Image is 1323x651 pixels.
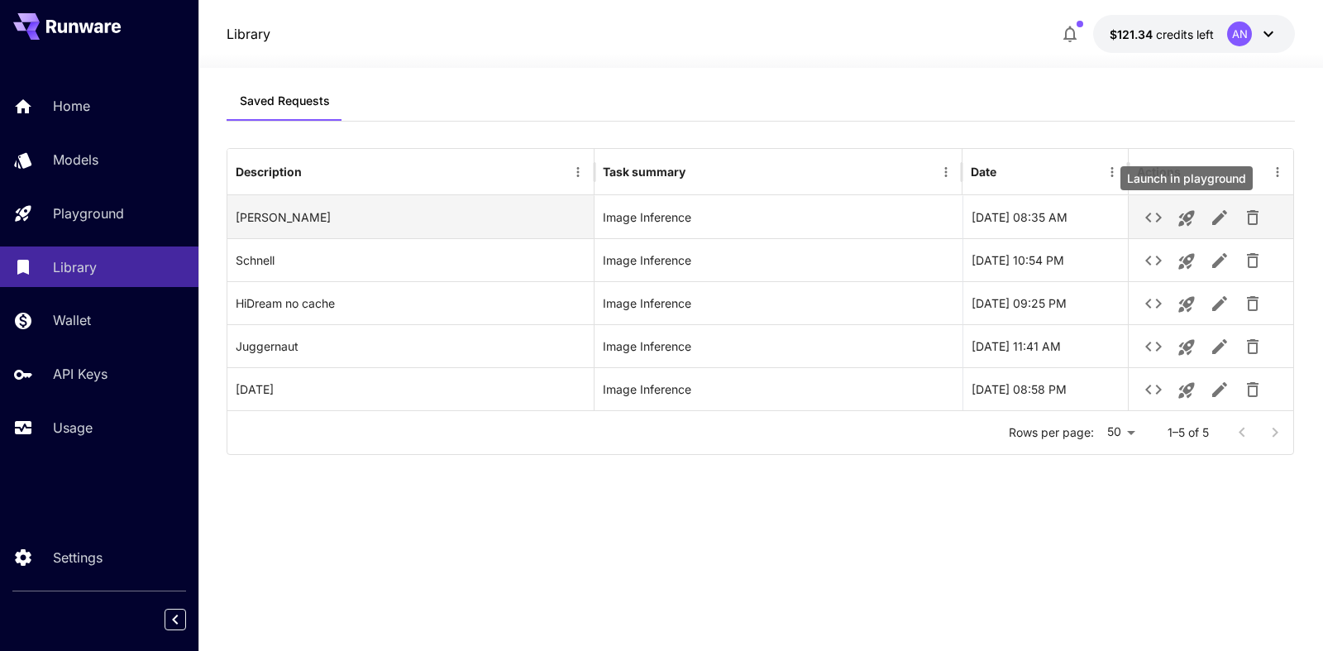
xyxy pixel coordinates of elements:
[1266,160,1289,184] button: Menu
[962,367,1128,410] div: 04-06-2025 08:58 PM
[1137,373,1170,406] button: See details
[165,609,186,630] button: Collapse sidebar
[1170,202,1203,235] button: Launch in playground
[971,165,996,179] div: Date
[962,281,1128,324] div: 11-06-2025 09:25 PM
[1093,15,1295,53] button: $121.34117AN
[1170,374,1203,407] button: Launch in playground
[1110,26,1214,43] div: $121.34117
[1170,288,1203,321] button: Launch in playground
[1137,287,1170,320] button: See details
[1137,244,1170,277] button: See details
[1120,166,1253,190] div: Launch in playground
[53,548,103,567] p: Settings
[603,239,953,281] div: Image Inference
[687,160,710,184] button: Sort
[1110,27,1156,41] span: $121.34
[303,160,327,184] button: Sort
[1227,22,1252,46] div: AN
[227,238,595,281] div: Schnell
[227,24,270,44] nav: breadcrumb
[227,195,595,238] div: Qwen
[240,93,330,108] span: Saved Requests
[53,257,97,277] p: Library
[566,160,590,184] button: Menu
[603,165,685,179] div: Task summary
[1009,424,1094,441] p: Rows per page:
[177,605,198,634] div: Collapse sidebar
[603,196,953,238] div: Image Inference
[236,165,302,179] div: Description
[603,325,953,367] div: Image Inference
[53,310,91,330] p: Wallet
[962,195,1128,238] div: 24-08-2025 08:35 AM
[934,160,958,184] button: Menu
[53,96,90,116] p: Home
[227,367,595,410] div: Carnival
[53,364,107,384] p: API Keys
[1170,245,1203,278] button: Launch in playground
[227,324,595,367] div: Juggernaut
[1137,201,1170,234] button: See details
[53,203,124,223] p: Playground
[1170,331,1203,364] button: Launch in playground
[603,368,953,410] div: Image Inference
[53,418,93,438] p: Usage
[1137,330,1170,363] button: See details
[1101,420,1141,444] div: 50
[227,24,270,44] a: Library
[603,282,953,324] div: Image Inference
[962,324,1128,367] div: 05-06-2025 11:41 AM
[53,150,98,170] p: Models
[1156,27,1214,41] span: credits left
[962,238,1128,281] div: 17-06-2025 10:54 PM
[227,281,595,324] div: HiDream no cache
[1101,160,1124,184] button: Menu
[998,160,1021,184] button: Sort
[1168,424,1209,441] p: 1–5 of 5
